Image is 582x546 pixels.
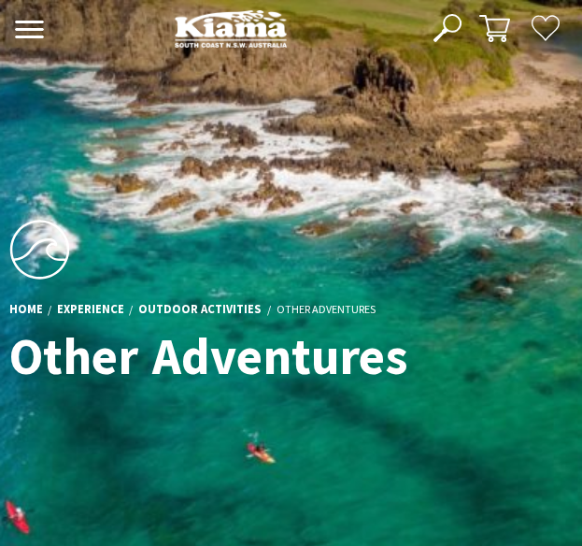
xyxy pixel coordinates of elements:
img: Kiama Logo [175,9,287,48]
h1: Other Adventures [9,329,537,384]
a: Experience [57,301,124,318]
a: Home [9,301,43,318]
a: Outdoor Activities [138,301,261,318]
li: Other Adventures [277,300,376,318]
